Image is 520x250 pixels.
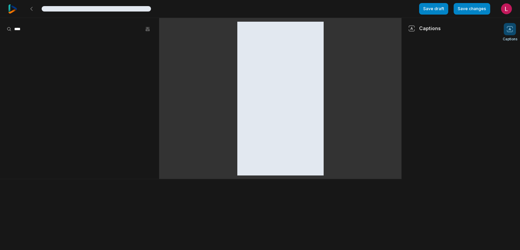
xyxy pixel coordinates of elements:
[8,4,17,14] img: reap
[408,25,441,32] div: Captions
[42,6,151,12] div: Lorem ipsum dolor sit amet, consectetur adipiscing elit
[503,37,517,42] span: Captions
[419,3,448,15] button: Save draft
[503,23,517,42] button: Captions
[454,3,490,15] button: Save changes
